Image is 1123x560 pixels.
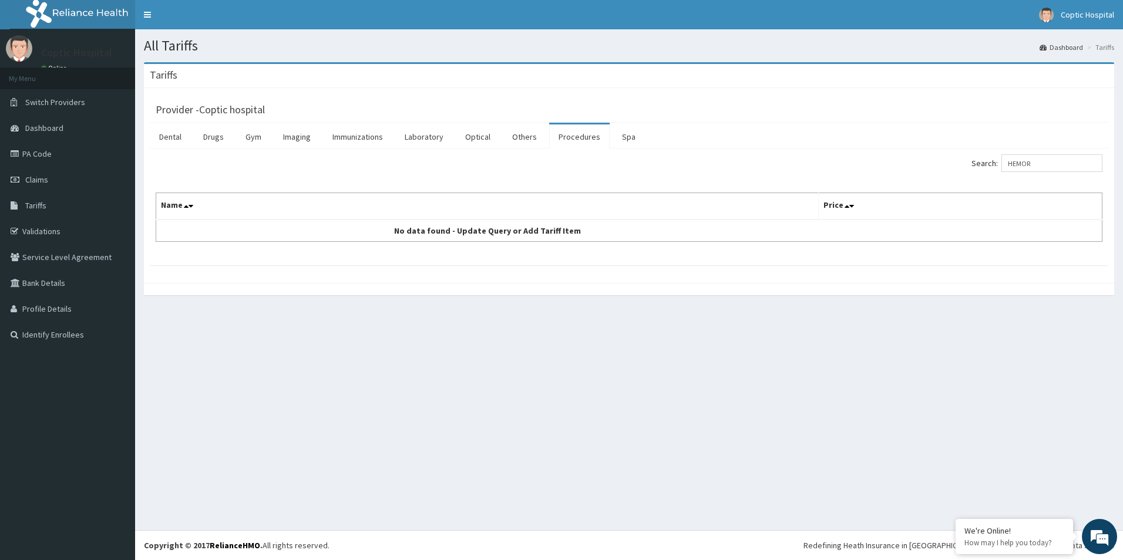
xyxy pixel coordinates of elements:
[818,193,1102,220] th: Price
[41,64,69,72] a: Online
[150,124,191,149] a: Dental
[395,124,453,149] a: Laboratory
[1039,8,1054,22] img: User Image
[41,48,112,58] p: Coptic Hospital
[156,104,265,115] h3: Provider - Coptic hospital
[156,193,819,220] th: Name
[1040,42,1083,52] a: Dashboard
[25,123,63,133] span: Dashboard
[236,124,271,149] a: Gym
[1001,154,1102,172] input: Search:
[25,97,85,107] span: Switch Providers
[1084,42,1114,52] li: Tariffs
[503,124,546,149] a: Others
[194,124,233,149] a: Drugs
[150,70,177,80] h3: Tariffs
[613,124,645,149] a: Spa
[964,525,1064,536] div: We're Online!
[323,124,392,149] a: Immunizations
[964,538,1064,548] p: How may I help you today?
[549,124,610,149] a: Procedures
[144,540,263,551] strong: Copyright © 2017 .
[6,35,32,62] img: User Image
[971,154,1102,172] label: Search:
[25,174,48,185] span: Claims
[210,540,260,551] a: RelianceHMO
[25,200,46,211] span: Tariffs
[1061,9,1114,20] span: Coptic Hospital
[144,38,1114,53] h1: All Tariffs
[135,530,1123,560] footer: All rights reserved.
[803,539,1114,551] div: Redefining Heath Insurance in [GEOGRAPHIC_DATA] using Telemedicine and Data Science!
[274,124,320,149] a: Imaging
[156,220,819,242] td: No data found - Update Query or Add Tariff Item
[456,124,500,149] a: Optical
